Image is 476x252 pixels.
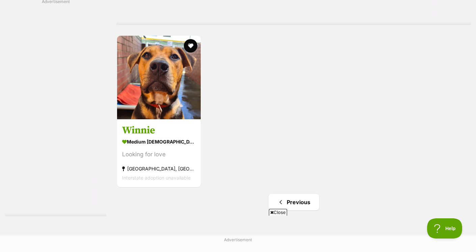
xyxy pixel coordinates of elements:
[122,137,196,147] strong: medium [DEMOGRAPHIC_DATA] Dog
[5,7,106,210] iframe: Advertisement
[427,218,463,239] iframe: Help Scout Beacon - Open
[122,124,196,137] h3: Winnie
[116,194,471,210] nav: Pagination
[122,164,196,173] strong: [GEOGRAPHIC_DATA], [GEOGRAPHIC_DATA]
[117,119,201,187] a: Winnie medium [DEMOGRAPHIC_DATA] Dog Looking for love [GEOGRAPHIC_DATA], [GEOGRAPHIC_DATA] Inters...
[269,194,319,210] a: Previous page
[184,39,197,53] button: favourite
[117,36,201,119] img: Winnie - American Staffordshire Bull Terrier Dog
[115,218,361,249] iframe: Advertisement
[122,175,191,181] span: Interstate adoption unavailable
[122,150,196,159] div: Looking for love
[269,209,287,216] span: Close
